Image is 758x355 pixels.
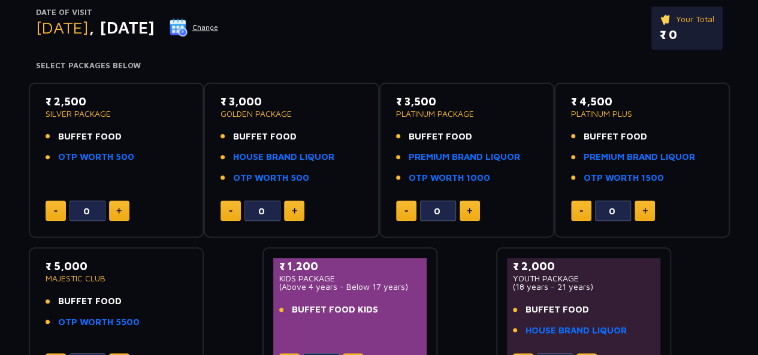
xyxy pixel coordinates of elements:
[279,274,421,283] p: KIDS PACKAGE
[233,130,297,144] span: BUFFET FOOD
[46,110,188,118] p: SILVER PACKAGE
[58,315,140,329] a: OTP WORTH 5500
[46,274,188,283] p: MAJESTIC CLUB
[229,210,232,212] img: minus
[584,130,647,144] span: BUFFET FOOD
[169,18,219,37] button: Change
[36,17,89,37] span: [DATE]
[579,210,583,212] img: minus
[292,208,297,214] img: plus
[116,208,122,214] img: plus
[279,258,421,274] p: ₹ 1,200
[36,7,219,19] p: Date of Visit
[46,258,188,274] p: ₹ 5,000
[584,150,695,164] a: PREMIUM BRAND LIQUOR
[571,93,713,110] p: ₹ 4,500
[89,17,155,37] span: , [DATE]
[409,171,490,185] a: OTP WORTH 1000
[467,208,472,214] img: plus
[233,171,309,185] a: OTP WORTH 500
[58,295,122,308] span: BUFFET FOOD
[409,130,472,144] span: BUFFET FOOD
[292,303,378,317] span: BUFFET FOOD KIDS
[221,110,363,118] p: GOLDEN PACKAGE
[54,210,58,212] img: minus
[409,150,520,164] a: PREMIUM BRAND LIQUOR
[660,13,672,26] img: ticket
[404,210,408,212] img: minus
[526,303,589,317] span: BUFFET FOOD
[660,13,714,26] p: Your Total
[584,171,664,185] a: OTP WORTH 1500
[513,258,655,274] p: ₹ 2,000
[36,61,723,71] h4: Select Packages Below
[571,110,713,118] p: PLATINUM PLUS
[221,93,363,110] p: ₹ 3,000
[513,283,655,291] p: (18 years - 21 years)
[513,274,655,283] p: YOUTH PACKAGE
[233,150,334,164] a: HOUSE BRAND LIQUOR
[58,130,122,144] span: BUFFET FOOD
[526,324,627,338] a: HOUSE BRAND LIQUOR
[396,93,538,110] p: ₹ 3,500
[46,93,188,110] p: ₹ 2,500
[660,26,714,44] p: ₹ 0
[279,283,421,291] p: (Above 4 years - Below 17 years)
[396,110,538,118] p: PLATINUM PACKAGE
[58,150,134,164] a: OTP WORTH 500
[642,208,648,214] img: plus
